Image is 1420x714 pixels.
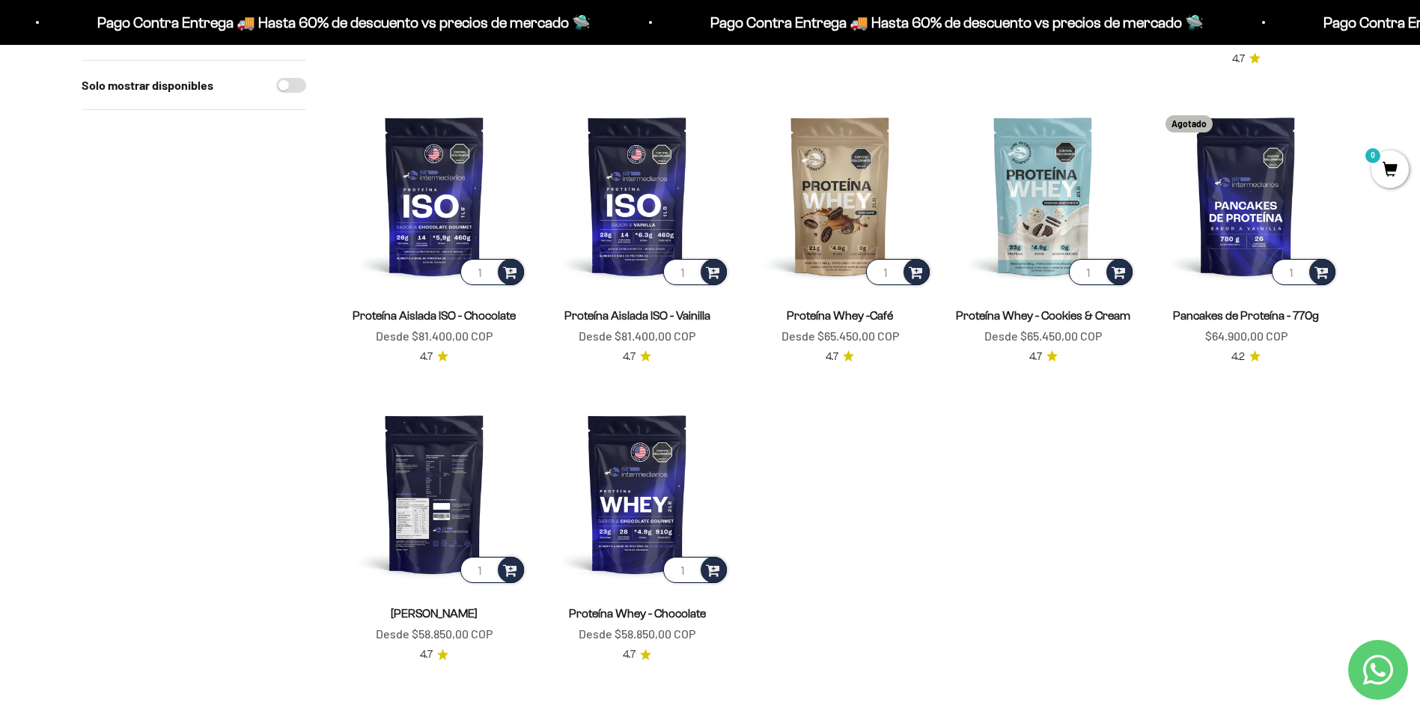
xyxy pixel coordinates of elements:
sale-price: Desde $58.850,00 COP [376,624,493,644]
a: 4.74.7 de 5.0 estrellas [623,647,651,663]
a: Proteína Aislada ISO - Chocolate [353,309,516,322]
a: 4.74.7 de 5.0 estrellas [420,349,448,365]
span: 4.7 [1232,51,1245,67]
label: Solo mostrar disponibles [82,76,213,95]
span: 4.7 [420,647,433,663]
p: Pago Contra Entrega 🚚 Hasta 60% de descuento vs precios de mercado 🛸 [94,10,587,34]
a: 4.74.7 de 5.0 estrellas [826,349,854,365]
img: Proteína Whey - Vainilla [342,401,527,586]
sale-price: Desde $65.450,00 COP [984,326,1102,346]
sale-price: Desde $58.850,00 COP [579,624,695,644]
span: 4.7 [623,349,636,365]
a: Proteína Whey - Chocolate [569,607,706,620]
a: Proteína Aislada ISO - Vainilla [564,309,710,322]
a: [PERSON_NAME] [391,607,478,620]
mark: 0 [1364,147,1382,165]
sale-price: $64.900,00 COP [1205,326,1288,346]
a: 4.24.2 de 5.0 estrellas [1231,349,1261,365]
a: 4.74.7 de 5.0 estrellas [1029,349,1058,365]
sale-price: Desde $65.450,00 COP [781,326,899,346]
span: 4.7 [420,349,433,365]
span: 4.7 [1029,349,1042,365]
a: 4.74.7 de 5.0 estrellas [420,647,448,663]
span: 4.7 [623,647,636,663]
a: Proteína Whey -Café [787,309,893,322]
sale-price: Desde $81.400,00 COP [579,326,695,346]
span: 4.7 [826,349,838,365]
span: 4.2 [1231,349,1245,365]
a: Pancakes de Proteína - 770g [1173,309,1319,322]
a: 4.74.7 de 5.0 estrellas [623,349,651,365]
a: 0 [1371,162,1409,179]
sale-price: Desde $81.400,00 COP [376,326,493,346]
p: Pago Contra Entrega 🚚 Hasta 60% de descuento vs precios de mercado 🛸 [707,10,1200,34]
a: 4.74.7 de 5.0 estrellas [1232,51,1261,67]
a: Proteína Whey - Cookies & Cream [956,309,1130,322]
